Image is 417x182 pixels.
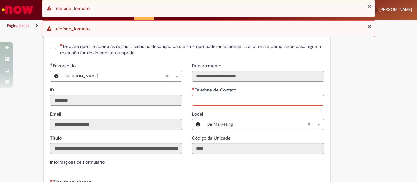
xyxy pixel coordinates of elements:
span: Telefone de Contato [195,87,237,93]
label: Somente leitura - Título [50,135,63,141]
span: [PERSON_NAME] [65,71,165,81]
span: [PERSON_NAME] [379,7,412,12]
label: Somente leitura - Email [50,111,62,117]
a: Página inicial [7,23,30,28]
input: Código da Unidade [192,143,324,154]
button: Fechar Notificação [367,4,372,9]
button: Fechar Notificação [367,24,372,29]
span: Necessários [60,44,63,46]
abbr: Limpar campo Local [304,119,314,130]
label: Somente leitura - Departamento [192,63,223,69]
span: Dir Marketing [207,119,307,130]
ul: Trilhas de página [5,20,273,32]
input: Departamento [192,71,324,82]
a: Dir MarketingLimpar campo Local [204,119,324,130]
input: Email [50,119,182,130]
input: Telefone de Contato [192,95,324,106]
label: Informações de Formulário [50,159,105,165]
span: Necessários - Favorecido [53,63,77,69]
span: Necessários [192,87,195,90]
button: Favorecido, Visualizar este registro Marcos Aurelio Oliveira Venancio [50,71,62,81]
span: Obrigatório Preenchido [50,63,53,66]
span: Local [192,111,204,117]
button: Local, Visualizar este registro Dir Marketing [192,119,204,130]
label: Somente leitura - Código da Unidade [192,135,232,141]
span: telefone_formato [54,26,90,32]
a: [PERSON_NAME]Limpar campo Favorecido [62,71,182,81]
span: telefone_formato [54,6,90,11]
label: Somente leitura - ID [50,87,56,93]
span: Necessários [50,179,53,182]
input: Título [50,143,182,154]
abbr: Limpar campo Favorecido [162,71,172,81]
img: ServiceNow [1,3,34,16]
input: ID [50,95,182,106]
span: Declaro que li e aceito as regras listadas na descrição da oferta e que poderei responder a audit... [60,43,324,56]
